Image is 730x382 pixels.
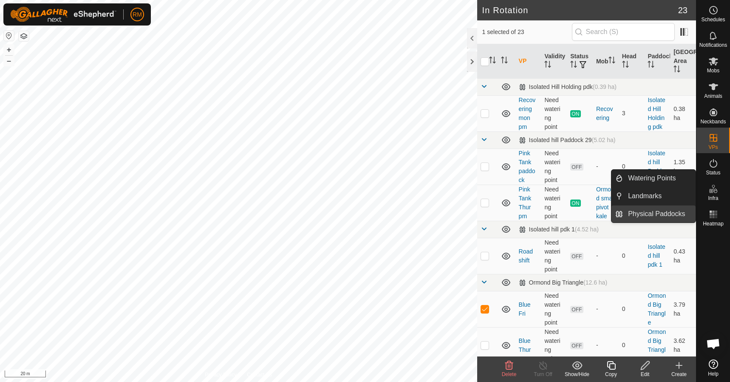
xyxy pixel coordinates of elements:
th: [GEOGRAPHIC_DATA] Area [670,44,696,79]
span: Physical Paddocks [628,209,685,219]
li: Landmarks [611,188,696,205]
a: Help [696,356,730,380]
th: Head [619,44,645,79]
div: - [596,341,615,350]
a: Landmarks [623,188,696,205]
span: OFF [570,306,583,313]
span: (0.39 ha) [593,83,617,90]
p-sorticon: Activate to sort [622,62,629,69]
td: 0.38 ha [670,95,696,131]
div: Isolated hill pdk 1 [519,226,599,233]
div: Ormond small pivot kale [596,185,615,221]
td: Need watering point [541,291,567,327]
td: 0 [619,238,645,274]
span: Watering Points [628,173,676,183]
span: OFF [570,342,583,349]
td: 3.79 ha [670,291,696,327]
th: Paddock [644,44,670,79]
span: ON [570,200,580,207]
td: Need watering point [541,95,567,131]
p-sorticon: Activate to sort [648,62,654,69]
a: Blue Fri [519,301,531,317]
span: Help [708,371,719,376]
a: Watering Points [623,170,696,187]
span: (4.52 ha) [575,226,599,233]
a: Blue Thur [519,337,531,353]
button: Map Layers [19,31,29,41]
div: - [596,251,615,260]
p-sorticon: Activate to sort [501,58,508,65]
div: Copy [594,371,628,378]
span: Notifications [699,43,727,48]
div: Isolated hill Paddock 29 [519,137,616,144]
span: OFF [570,253,583,260]
td: Need watering point [541,327,567,363]
img: Gallagher Logo [10,7,116,22]
button: + [4,45,14,55]
a: Contact Us [247,371,272,379]
a: Isolated Hill Holding pdk [648,97,665,130]
a: Physical Paddocks [623,205,696,222]
div: Create [662,371,696,378]
button: – [4,56,14,66]
a: Ormond Big Triangle [648,292,666,326]
a: Privacy Policy [205,371,237,379]
div: Show/Hide [560,371,594,378]
div: Recovering [596,105,615,123]
th: Mob [593,44,619,79]
span: 23 [678,4,688,17]
th: Status [567,44,593,79]
div: - [596,305,615,314]
span: Heatmap [703,221,724,226]
span: VPs [708,145,718,150]
span: Neckbands [700,119,726,124]
p-sorticon: Activate to sort [608,58,615,65]
span: Infra [708,196,718,201]
a: Ormond Big Triangle [648,328,666,362]
span: 1 selected of 23 [482,28,572,37]
a: Isolated hill pdk 1 [648,243,665,268]
td: 0 [619,148,645,185]
span: RM [133,10,142,19]
a: Recovering mon pm [519,97,536,130]
p-sorticon: Activate to sort [570,62,577,69]
button: Reset Map [4,31,14,41]
a: Pink Tank paddock [519,150,535,183]
a: Pink Tank Thur pm [519,186,532,220]
p-sorticon: Activate to sort [544,62,551,69]
td: Need watering point [541,185,567,221]
th: VP [515,44,541,79]
span: Status [706,170,720,175]
td: 0 [619,327,645,363]
div: - [596,162,615,171]
p-sorticon: Activate to sort [673,67,680,74]
div: Edit [628,371,662,378]
span: (12.6 ha) [583,279,607,286]
td: 1.35 ha [670,148,696,185]
span: Delete [502,371,517,377]
th: Validity [541,44,567,79]
td: Need watering point [541,238,567,274]
li: Watering Points [611,170,696,187]
td: 3.62 ha [670,327,696,363]
span: Schedules [701,17,725,22]
span: Animals [704,94,722,99]
a: Isolated hill Paddock 29 [648,150,665,183]
input: Search (S) [572,23,675,41]
div: Isolated Hill Holding pdk [519,83,617,91]
span: OFF [570,163,583,171]
div: Open chat [701,331,726,356]
td: Need watering point [541,148,567,185]
td: 0.43 ha [670,238,696,274]
span: ON [570,110,580,117]
span: Landmarks [628,191,662,201]
p-sorticon: Activate to sort [489,58,496,65]
div: Ormond Big Triangle [519,279,607,286]
li: Physical Paddocks [611,205,696,222]
span: (5.02 ha) [591,137,615,143]
td: 3 [619,95,645,131]
td: 0 [619,291,645,327]
a: Road shift [519,248,533,264]
span: Mobs [707,68,719,73]
div: Turn Off [526,371,560,378]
